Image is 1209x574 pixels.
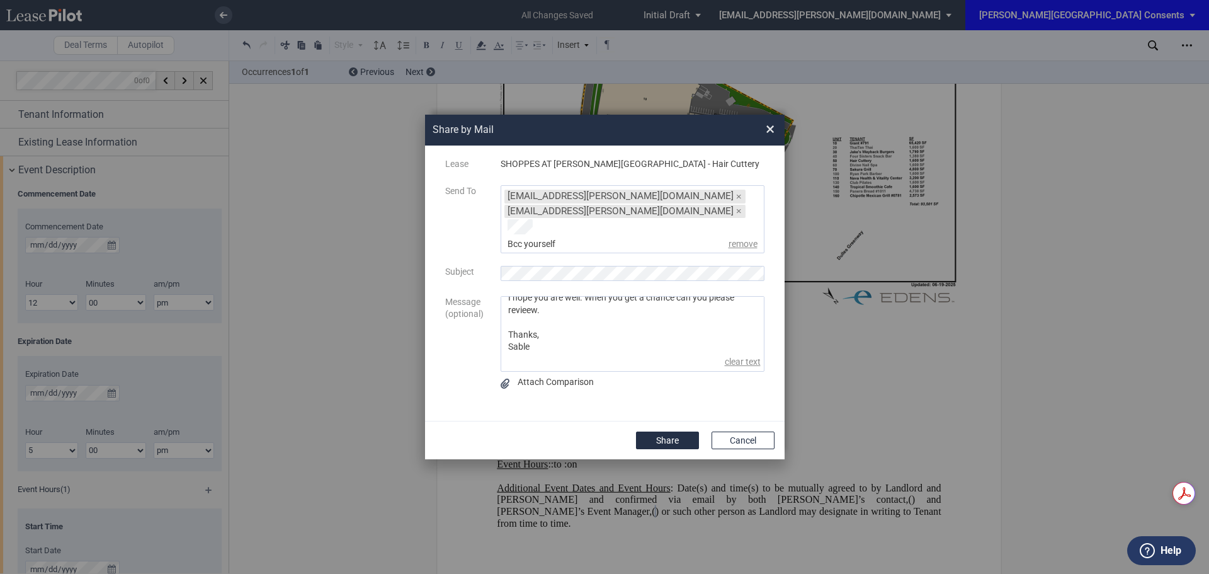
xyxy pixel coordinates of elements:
[508,238,764,251] div: Bcc yourself
[766,119,775,139] span: ×
[725,356,761,369] span: clear text
[445,267,474,277] span: Subject
[433,123,717,137] h2: Share by Mail
[445,297,484,319] span: Message (optional)
[501,159,759,169] span: SHOPPES AT [PERSON_NAME][GEOGRAPHIC_DATA] - Hair Cuttery
[736,191,742,202] span: ×
[729,238,758,251] span: remove
[501,266,764,281] input: Subject
[445,159,468,169] span: Lease
[508,205,734,217] span: [EMAIL_ADDRESS][PERSON_NAME][DOMAIN_NAME]
[501,372,764,393] div: Compare
[1161,542,1181,559] label: Help
[445,186,476,196] span: Send To
[736,205,742,216] span: ×
[501,297,764,353] textarea: message
[518,377,594,387] span: Attach Comparison
[636,432,699,449] button: Share
[425,115,785,460] md-dialog: Share by ...
[712,432,775,449] button: Cancel
[508,190,734,202] span: [EMAIL_ADDRESS][PERSON_NAME][DOMAIN_NAME]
